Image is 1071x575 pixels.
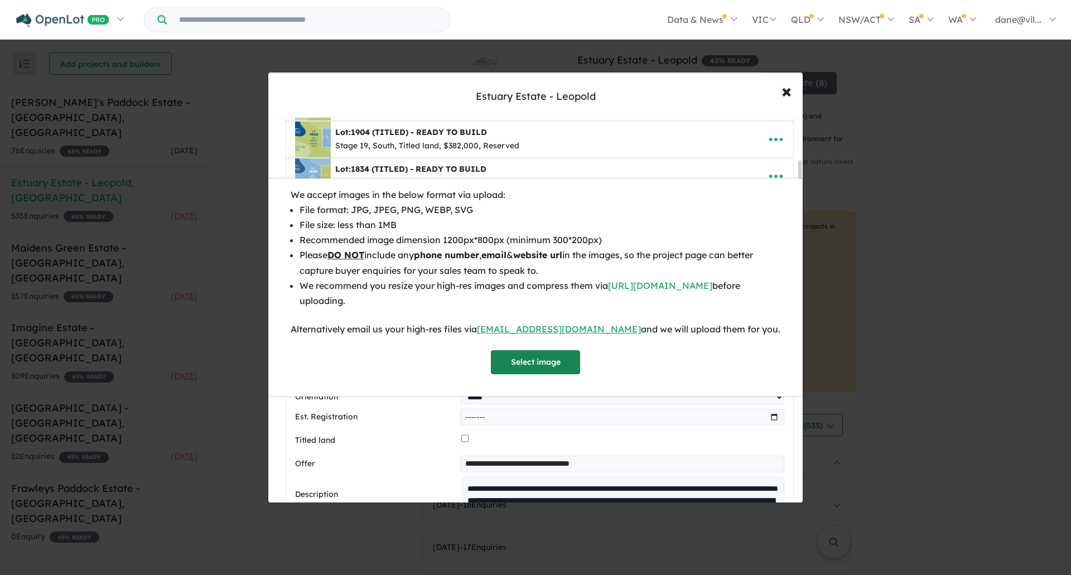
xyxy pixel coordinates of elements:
b: phone number [414,249,479,260]
li: Please include any , & in the images, so the project page can better capture buyer enquiries for ... [300,248,780,278]
div: Alternatively email us your high-res files via and we will upload them for you. [291,322,780,337]
li: File size: less than 1MB [300,218,780,233]
img: Openlot PRO Logo White [16,13,109,27]
input: Try estate name, suburb, builder or developer [169,8,447,32]
li: We recommend you resize your high-res images and compress them via before uploading. [300,278,780,308]
button: Select image [491,350,580,374]
b: email [481,249,506,260]
li: File format: JPG, JPEG, PNG, WEBP, SVG [300,202,780,218]
u: DO NOT [327,249,364,260]
div: We accept images in the below format via upload: [291,187,780,202]
li: Recommended image dimension 1200px*800px (minimum 300*200px) [300,233,780,248]
a: [URL][DOMAIN_NAME] [608,280,712,291]
a: [EMAIL_ADDRESS][DOMAIN_NAME] [477,323,641,335]
b: website url [513,249,562,260]
span: dane@vil... [995,14,1041,25]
